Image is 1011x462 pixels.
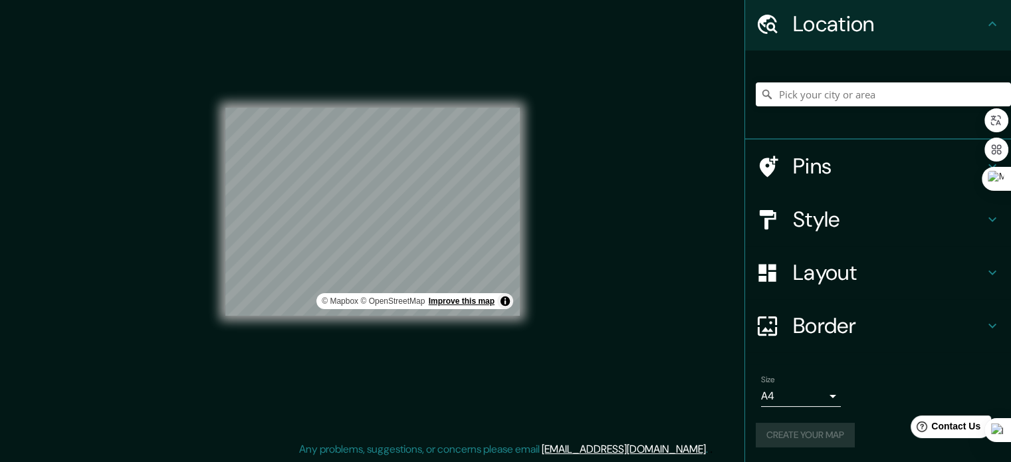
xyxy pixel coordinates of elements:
div: . [708,441,710,457]
div: . [710,441,713,457]
a: Map feedback [429,296,495,306]
h4: Location [793,11,984,37]
h4: Border [793,312,984,339]
h4: Pins [793,153,984,179]
a: [EMAIL_ADDRESS][DOMAIN_NAME] [542,442,706,456]
div: A4 [761,386,841,407]
div: Border [745,299,1011,352]
div: Layout [745,246,1011,299]
div: Pins [745,140,1011,193]
p: Any problems, suggestions, or concerns please email . [299,441,708,457]
a: Mapbox [322,296,358,306]
a: OpenStreetMap [360,296,425,306]
label: Size [761,374,775,386]
div: Style [745,193,1011,246]
h4: Layout [793,259,984,286]
button: Toggle attribution [497,293,513,309]
input: Pick your city or area [756,82,1011,106]
canvas: Map [225,108,520,316]
iframe: Help widget launcher [893,410,996,447]
h4: Style [793,206,984,233]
